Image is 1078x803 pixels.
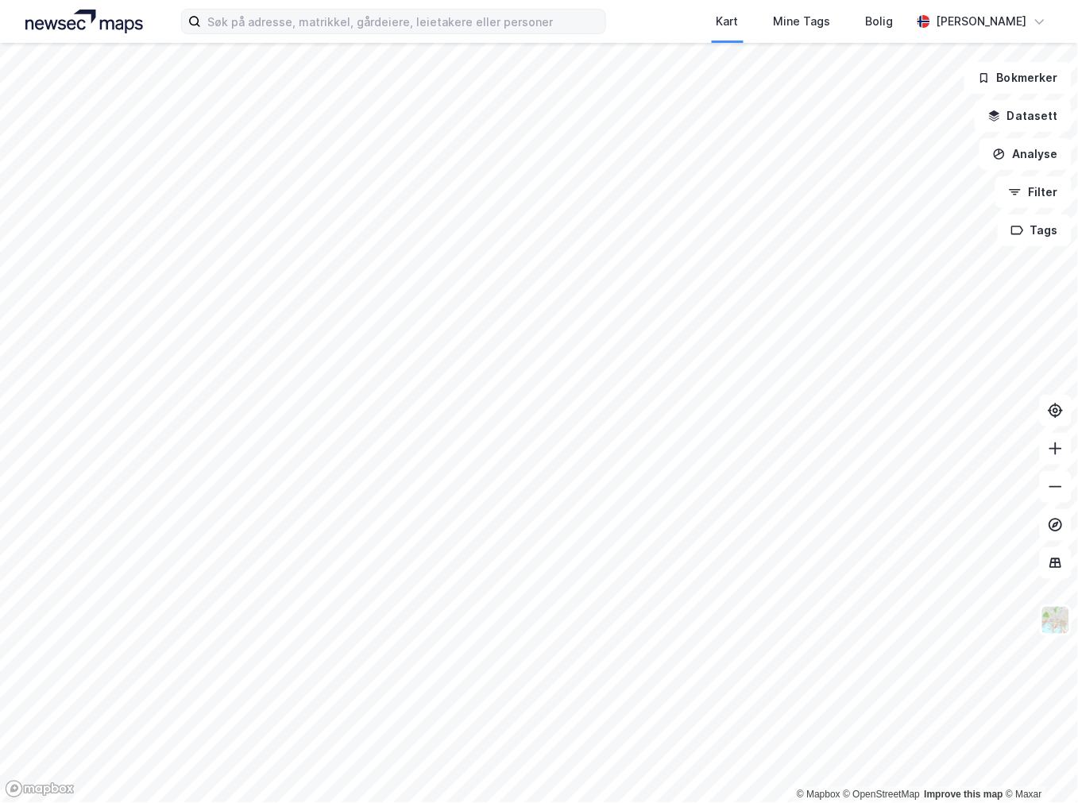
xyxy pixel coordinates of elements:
input: Søk på adresse, matrikkel, gårdeiere, leietakere eller personer [201,10,605,33]
img: Z [1041,605,1071,635]
div: [PERSON_NAME] [937,12,1027,31]
div: Kart [717,12,739,31]
iframe: Chat Widget [999,727,1078,803]
div: Bolig [866,12,894,31]
button: Filter [995,176,1072,208]
button: Bokmerker [964,62,1072,94]
a: OpenStreetMap [844,789,921,801]
a: Improve this map [925,789,1003,801]
button: Analyse [979,138,1072,170]
a: Mapbox [797,789,840,801]
button: Datasett [975,100,1072,132]
img: logo.a4113a55bc3d86da70a041830d287a7e.svg [25,10,143,33]
div: Mine Tags [774,12,831,31]
a: Mapbox homepage [5,780,75,798]
div: Kontrollprogram for chat [999,727,1078,803]
button: Tags [998,214,1072,246]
